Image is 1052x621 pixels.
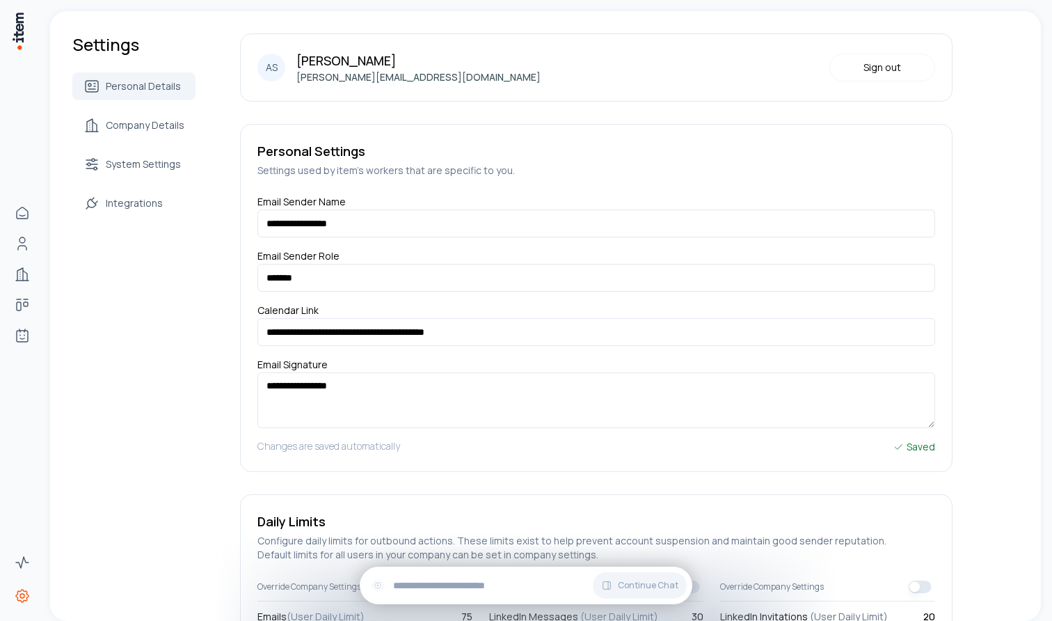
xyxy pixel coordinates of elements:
[72,189,196,217] a: Integrations
[72,33,196,56] h1: Settings
[720,581,824,592] span: Override Company Settings
[8,549,36,576] a: Activity
[72,150,196,178] a: System Settings
[593,572,687,599] button: Continue Chat
[257,439,400,455] h5: Changes are saved automatically
[72,72,196,100] a: Personal Details
[257,304,319,322] label: Calendar Link
[106,157,181,171] span: System Settings
[257,164,935,178] h5: Settings used by item's workers that are specific to you.
[257,249,340,268] label: Email Sender Role
[893,439,935,455] div: Saved
[360,567,692,604] div: Continue Chat
[296,70,541,84] p: [PERSON_NAME][EMAIL_ADDRESS][DOMAIN_NAME]
[8,260,36,288] a: Companies
[829,54,935,81] button: Sign out
[106,79,181,93] span: Personal Details
[106,196,163,210] span: Integrations
[257,358,328,377] label: Email Signature
[106,118,184,132] span: Company Details
[257,581,361,592] span: Override Company Settings
[11,11,25,51] img: Item Brain Logo
[8,322,36,349] a: Agents
[257,141,935,161] h5: Personal Settings
[257,195,346,214] label: Email Sender Name
[72,111,196,139] a: Company Details
[8,291,36,319] a: Deals
[8,199,36,227] a: Home
[257,512,935,531] h5: Daily Limits
[257,54,285,81] div: AS
[257,534,935,562] h5: Configure daily limits for outbound actions. These limits exist to help prevent account suspensio...
[296,51,541,70] p: [PERSON_NAME]
[618,580,678,591] span: Continue Chat
[8,582,36,610] a: Settings
[8,230,36,258] a: People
